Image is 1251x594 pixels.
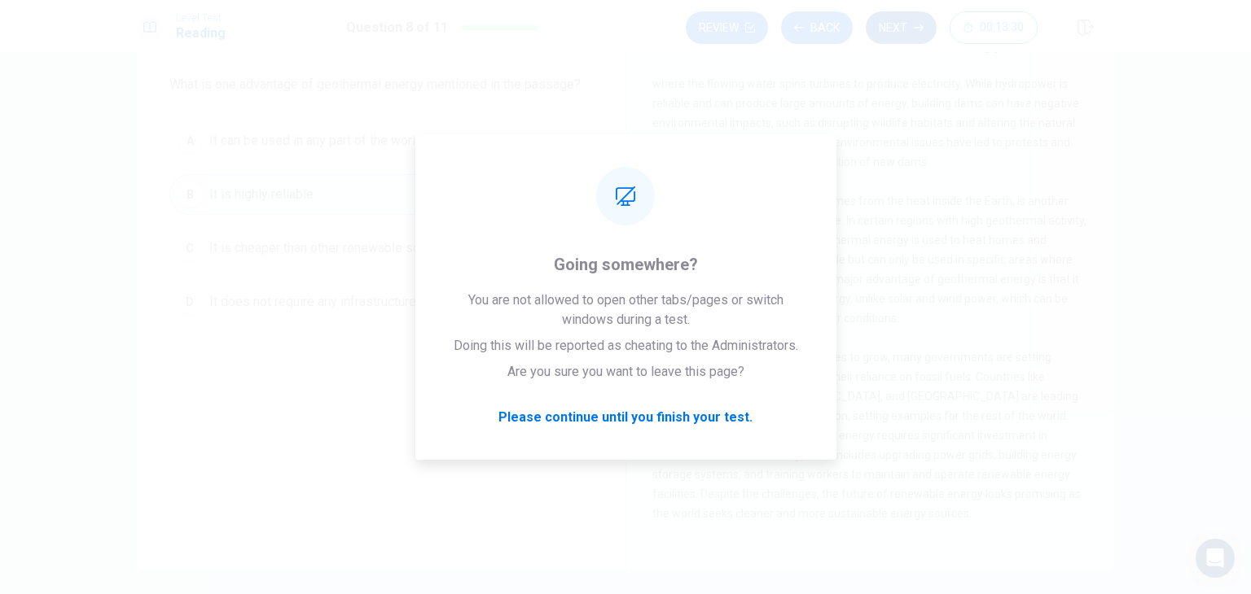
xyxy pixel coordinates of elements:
button: DIt does not require any infrastructure. [169,282,593,322]
div: A [177,128,203,154]
span: What is one advantage of geothermal energy mentioned in the passage? [169,75,593,94]
span: Geothermal energy, which comes from the heat inside the Earth, is another important renewable res... [652,194,1086,325]
div: D [177,289,203,315]
span: It is highly reliable. [209,185,316,204]
div: 6 [652,347,678,373]
h1: Reading [176,24,226,43]
span: It can be used in any part of the world. [209,131,425,151]
span: As renewable energy continues to grow, many governments are setting ambitious targets to reduce t... [652,351,1081,520]
span: It does not require any infrastructure. [209,292,419,312]
button: Next [866,11,937,44]
button: AIt can be used in any part of the world. [169,120,593,161]
div: Open Intercom Messenger [1196,539,1235,578]
button: Review [686,11,768,44]
button: Back [781,11,853,44]
h1: Question 8 of 11 [346,18,448,37]
button: CIt is cheaper than other renewable sources. [169,228,593,269]
button: BIt is highly reliable. [169,174,593,215]
div: 5 [652,191,678,217]
span: 00:13:30 [980,21,1024,34]
span: Level Test [176,12,226,24]
div: C [177,235,203,261]
span: It is cheaper than other renewable sources. [209,238,454,258]
button: 00:13:30 [950,11,1038,44]
div: B [177,181,203,207]
span: Hydropower, which uses the energy of flowing water, is the largest source of renewable energy in ... [652,38,1079,168]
